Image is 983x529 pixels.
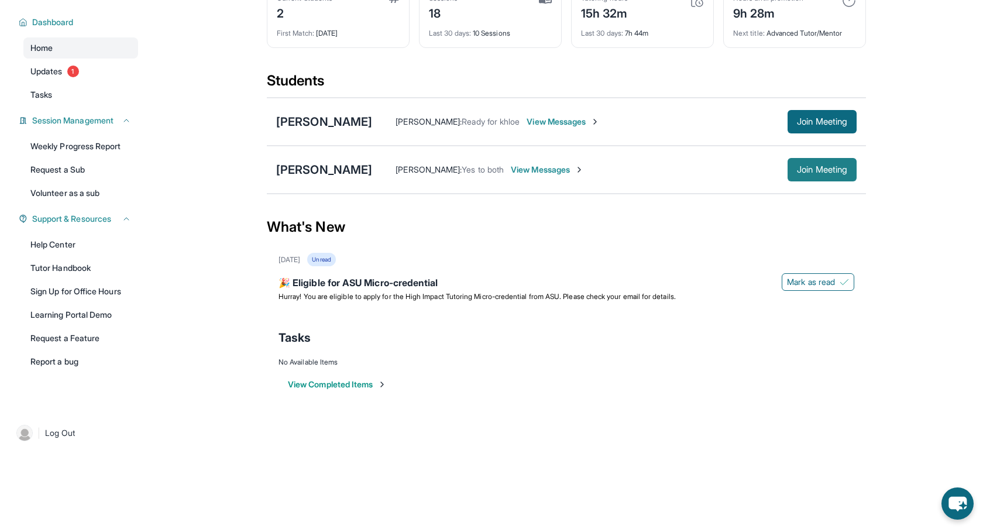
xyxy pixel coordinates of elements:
[429,29,471,37] span: Last 30 days :
[782,273,854,291] button: Mark as read
[581,22,704,38] div: 7h 44m
[788,110,857,133] button: Join Meeting
[23,84,138,105] a: Tasks
[733,29,765,37] span: Next title :
[267,71,866,97] div: Students
[277,22,400,38] div: [DATE]
[23,61,138,82] a: Updates1
[797,166,847,173] span: Join Meeting
[279,358,854,367] div: No Available Items
[279,329,311,346] span: Tasks
[23,351,138,372] a: Report a bug
[429,22,552,38] div: 10 Sessions
[288,379,387,390] button: View Completed Items
[527,116,600,128] span: View Messages
[37,426,40,440] span: |
[307,253,335,266] div: Unread
[28,16,131,28] button: Dashboard
[733,22,856,38] div: Advanced Tutor/Mentor
[511,164,584,176] span: View Messages
[279,276,854,292] div: 🎉 Eligible for ASU Micro-credential
[462,164,504,174] span: Yes to both
[941,487,974,520] button: chat-button
[23,257,138,279] a: Tutor Handbook
[575,165,584,174] img: Chevron-Right
[16,425,33,441] img: user-img
[28,115,131,126] button: Session Management
[32,115,114,126] span: Session Management
[23,328,138,349] a: Request a Feature
[23,136,138,157] a: Weekly Progress Report
[581,29,623,37] span: Last 30 days :
[267,201,866,253] div: What's New
[429,3,458,22] div: 18
[590,117,600,126] img: Chevron-Right
[23,37,138,59] a: Home
[23,159,138,180] a: Request a Sub
[276,114,372,130] div: [PERSON_NAME]
[581,3,628,22] div: 15h 32m
[840,277,849,287] img: Mark as read
[276,162,372,178] div: [PERSON_NAME]
[396,116,462,126] span: [PERSON_NAME] :
[28,213,131,225] button: Support & Resources
[23,234,138,255] a: Help Center
[797,118,847,125] span: Join Meeting
[277,29,314,37] span: First Match :
[12,420,138,446] a: |Log Out
[279,255,300,264] div: [DATE]
[396,164,462,174] span: [PERSON_NAME] :
[733,3,803,22] div: 9h 28m
[23,183,138,204] a: Volunteer as a sub
[30,89,52,101] span: Tasks
[32,213,111,225] span: Support & Resources
[462,116,520,126] span: Ready for khloe
[23,281,138,302] a: Sign Up for Office Hours
[30,42,53,54] span: Home
[277,3,332,22] div: 2
[787,276,835,288] span: Mark as read
[788,158,857,181] button: Join Meeting
[279,292,676,301] span: Hurray! You are eligible to apply for the High Impact Tutoring Micro-credential from ASU. Please ...
[30,66,63,77] span: Updates
[23,304,138,325] a: Learning Portal Demo
[67,66,79,77] span: 1
[45,427,75,439] span: Log Out
[32,16,74,28] span: Dashboard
